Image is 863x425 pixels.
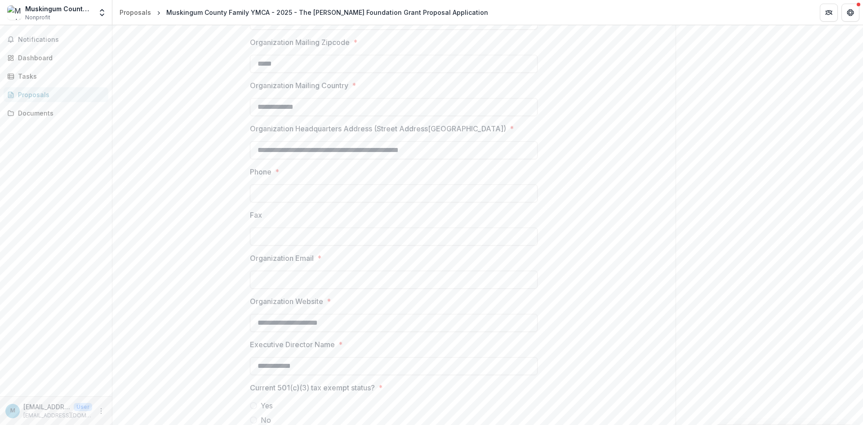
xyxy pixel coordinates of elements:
button: Get Help [841,4,859,22]
nav: breadcrumb [116,6,492,19]
p: [EMAIL_ADDRESS][DOMAIN_NAME] [23,412,92,420]
a: Dashboard [4,50,108,65]
div: Muskingum County Family YMCA [25,4,92,13]
p: Organization Mailing Zipcode [250,37,350,48]
a: Proposals [4,87,108,102]
div: Documents [18,108,101,118]
a: Documents [4,106,108,121]
div: Muskingum County Family YMCA - 2025 - The [PERSON_NAME] Foundation Grant Proposal Application [166,8,488,17]
button: Partners [820,4,838,22]
button: Open entity switcher [96,4,108,22]
img: Muskingum County Family YMCA [7,5,22,20]
div: Tasks [18,72,101,81]
a: Proposals [116,6,155,19]
p: Phone [250,166,271,177]
button: Notifications [4,32,108,47]
span: Notifications [18,36,105,44]
p: Organization Email [250,253,314,264]
span: Yes [261,400,273,411]
div: Proposals [120,8,151,17]
p: Organization Mailing Country [250,80,348,91]
div: mcdadetyler@hotmail.com [10,408,15,414]
div: Proposals [18,90,101,99]
p: Executive Director Name [250,339,335,350]
span: Nonprofit [25,13,50,22]
p: [EMAIL_ADDRESS][DOMAIN_NAME] [23,402,70,412]
p: Fax [250,210,262,220]
p: User [74,403,92,411]
button: More [96,406,107,416]
div: Dashboard [18,53,101,63]
p: Organization Headquarters Address (Street Address[GEOGRAPHIC_DATA]) [250,123,506,134]
a: Tasks [4,69,108,84]
p: Current 501(c)(3) tax exempt status? [250,382,375,393]
p: Organization Website [250,296,323,307]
